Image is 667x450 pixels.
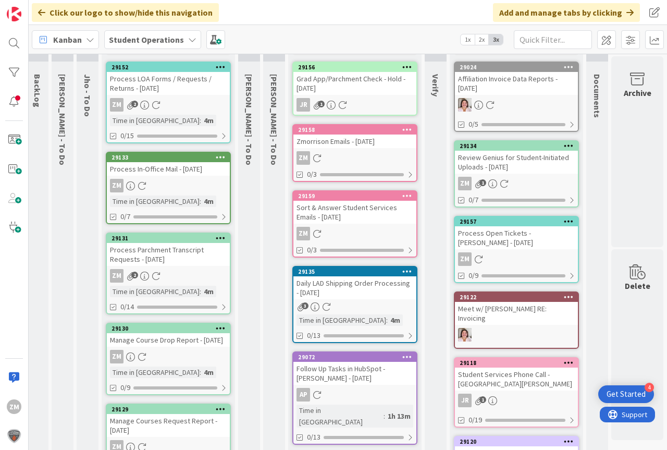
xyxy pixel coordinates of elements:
[200,115,201,126] span: :
[107,350,230,363] div: ZM
[110,179,123,192] div: ZM
[293,201,416,224] div: Sort & Answer Student Services Emails - [DATE]
[107,234,230,266] div: 29131Process Parchment Transcript Requests - [DATE]
[131,101,138,107] span: 2
[110,367,200,378] div: Time in [GEOGRAPHIC_DATA]
[468,194,478,205] span: 0/7
[297,98,310,112] div: JR
[297,388,310,402] div: AP
[460,294,578,301] div: 29122
[455,293,578,302] div: 29122
[455,177,578,190] div: ZM
[120,211,130,222] span: 0/7
[120,130,134,141] span: 0/15
[293,135,416,148] div: Zmorrison Emails - [DATE]
[458,394,472,407] div: JR
[201,196,216,207] div: 4m
[598,385,654,403] div: Open Get Started checklist, remaining modules: 4
[455,358,578,368] div: 29118
[293,63,416,95] div: 29156Grad App/Parchment Check - Hold - [DATE]
[455,394,578,407] div: JR
[110,98,123,112] div: ZM
[112,235,230,242] div: 29131
[112,325,230,332] div: 29130
[269,74,279,165] span: Amanda - To Do
[53,33,82,46] span: Kanban
[307,169,317,180] span: 0/3
[468,119,478,130] span: 0/5
[293,362,416,385] div: Follow Up Tasks in HubSpot - [PERSON_NAME] - [DATE]
[107,162,230,176] div: Process In-Office Mail - [DATE]
[293,227,416,240] div: ZM
[592,74,602,118] span: Documents
[455,226,578,249] div: Process Open Tickets - [PERSON_NAME] - [DATE]
[318,101,325,107] span: 1
[107,63,230,95] div: 29152Process LOA Forms / Requests / Returns - [DATE]
[107,333,230,347] div: Manage Course Drop Report - [DATE]
[298,192,416,200] div: 29159
[455,72,578,95] div: Affiliation Invoice Data Reports - [DATE]
[455,141,578,174] div: 29134Review Genius for Student-Initiated Uploads - [DATE]
[455,302,578,325] div: Meet w/ [PERSON_NAME] RE: Invoicing
[460,142,578,150] div: 29134
[460,64,578,71] div: 29024
[625,279,650,292] div: Delete
[57,74,68,165] span: Emilie - To Do
[293,191,416,201] div: 29159
[109,34,184,45] b: Student Operations
[200,286,201,297] span: :
[455,328,578,342] div: EW
[107,324,230,333] div: 29130
[298,126,416,133] div: 29158
[293,125,416,135] div: 29158
[201,115,216,126] div: 4m
[107,324,230,347] div: 29130Manage Course Drop Report - [DATE]
[107,234,230,243] div: 29131
[107,414,230,437] div: Manage Courses Request Report - [DATE]
[112,154,230,161] div: 29133
[607,389,646,399] div: Get Started
[293,98,416,112] div: JR
[293,151,416,165] div: ZM
[110,196,200,207] div: Time in [GEOGRAPHIC_DATA]
[107,243,230,266] div: Process Parchment Transcript Requests - [DATE]
[455,368,578,391] div: Student Services Phone Call - [GEOGRAPHIC_DATA][PERSON_NAME]
[388,314,403,326] div: 4m
[298,354,416,361] div: 29072
[479,179,486,186] span: 1
[458,177,472,190] div: ZM
[468,415,482,425] span: 0/19
[297,227,310,240] div: ZM
[455,141,578,151] div: 29134
[120,382,130,393] span: 0/9
[460,218,578,225] div: 29157
[293,125,416,148] div: 29158Zmorrison Emails - [DATE]
[293,191,416,224] div: 29159Sort & Answer Student Services Emails - [DATE]
[131,272,138,278] span: 2
[293,267,416,299] div: 29135Daily LAD Shipping Order Processing - [DATE]
[110,350,123,363] div: ZM
[107,153,230,176] div: 29133Process In-Office Mail - [DATE]
[514,30,592,49] input: Quick Filter...
[493,3,640,22] div: Add and manage tabs by clicking
[7,399,21,414] div: ZM
[307,432,320,443] span: 0/13
[293,388,416,402] div: AP
[645,383,654,392] div: 4
[460,359,578,367] div: 29118
[475,34,489,45] span: 2x
[455,293,578,325] div: 29122Meet w/ [PERSON_NAME] RE: Invoicing
[293,72,416,95] div: Grad App/Parchment Check - Hold - [DATE]
[624,87,651,99] div: Archive
[201,367,216,378] div: 4m
[110,286,200,297] div: Time in [GEOGRAPHIC_DATA]
[458,98,472,112] img: EW
[458,328,472,342] img: EW
[110,269,123,283] div: ZM
[489,34,503,45] span: 3x
[293,267,416,276] div: 29135
[455,217,578,249] div: 29157Process Open Tickets - [PERSON_NAME] - [DATE]
[293,276,416,299] div: Daily LAD Shipping Order Processing - [DATE]
[201,286,216,297] div: 4m
[107,405,230,414] div: 29129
